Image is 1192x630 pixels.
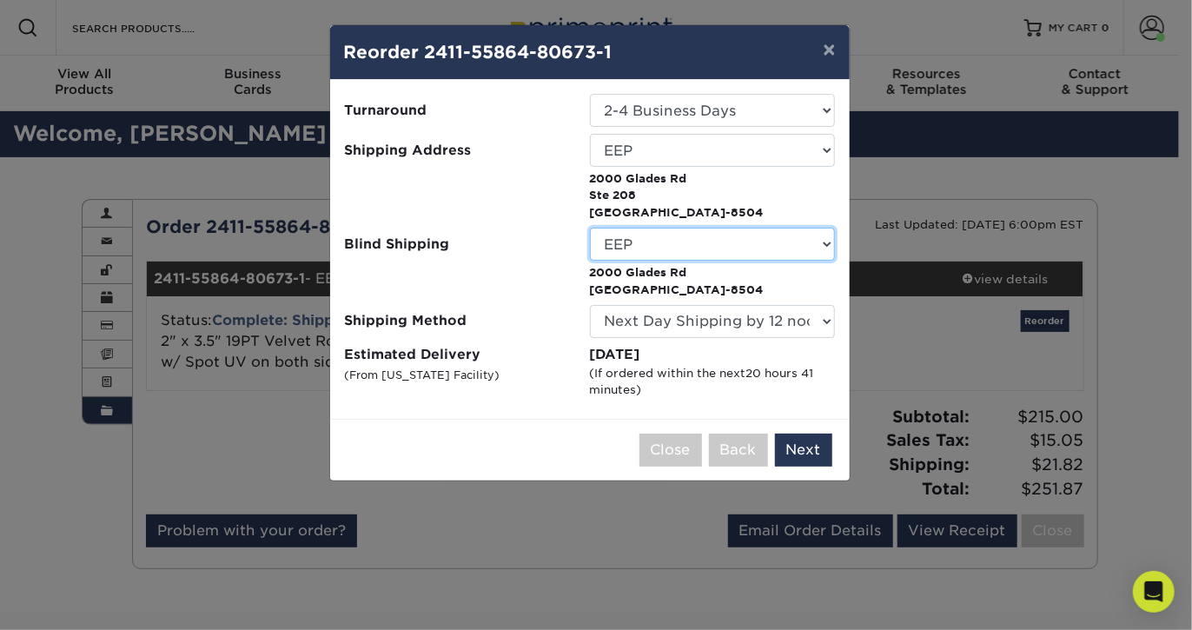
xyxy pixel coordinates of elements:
span: Shipping Address [345,141,577,161]
button: Close [639,434,702,467]
span: Turnaround [345,101,577,121]
button: Next [775,434,832,467]
div: [DATE] [590,345,835,365]
p: 2000 Glades Rd [GEOGRAPHIC_DATA]-8504 [590,264,835,298]
label: Estimated Delivery [345,345,590,399]
small: (From [US_STATE] Facility) [345,368,500,381]
h4: Reorder 2411-55864-80673-1 [344,39,836,65]
span: Blind Shipping [345,235,577,255]
div: Open Intercom Messenger [1133,571,1175,613]
div: (If ordered within the next ) [590,365,835,399]
button: Back [709,434,768,467]
span: Shipping Method [345,311,577,331]
button: × [809,25,849,74]
p: 2000 Glades Rd Ste 208 [GEOGRAPHIC_DATA]-8504 [590,170,835,221]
